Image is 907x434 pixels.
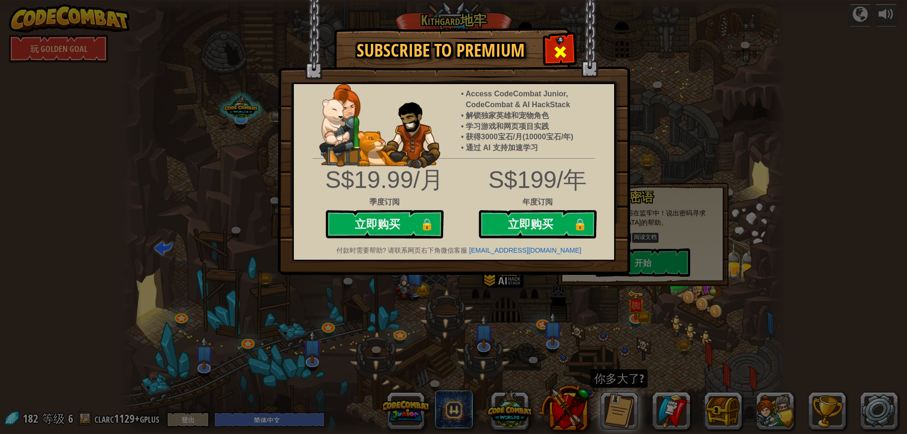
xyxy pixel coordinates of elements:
div: 季度订阅 [322,197,447,208]
button: 立即购买🔒 [325,210,444,238]
div: S$19.99/月 [322,163,447,197]
img: anya-and-nando-pet.webp [319,84,440,169]
li: 解锁独家英雄和宠物角色 [466,111,605,121]
li: 学习游戏和网页项目实践 [466,121,605,132]
span: 付款时需要帮助? 请联系网页右下角微信客服 [336,247,468,254]
li: Access CodeCombat Junior, CodeCombat & AI HackStack [466,89,605,111]
a: [EMAIL_ADDRESS][DOMAIN_NAME] [469,247,581,254]
button: 立即购买🔒 [479,210,597,238]
div: 年度订阅 [287,197,621,208]
div: S$199/年 [287,163,621,197]
li: 通过 AI 支持加速学习 [466,143,605,153]
li: 获得3000宝石/月(10000宝石/年) [466,132,605,143]
h1: Subscribe to Premium [344,41,538,60]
